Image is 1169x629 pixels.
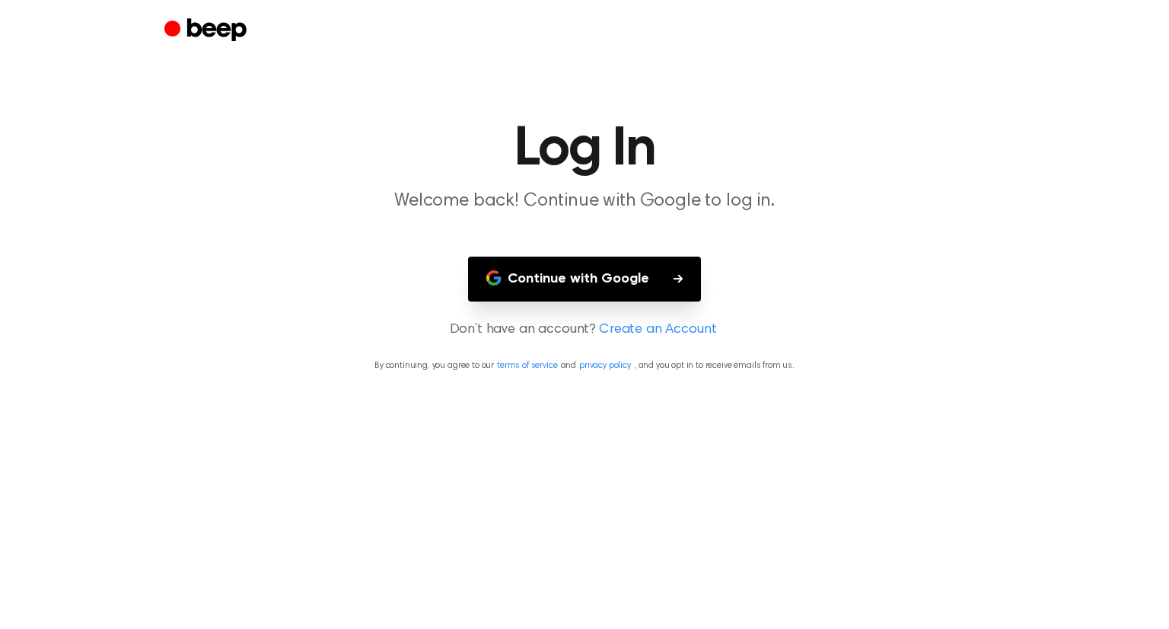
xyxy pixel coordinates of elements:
[18,359,1151,372] p: By continuing, you agree to our and , and you opt in to receive emails from us.
[164,16,250,46] a: Beep
[599,320,716,340] a: Create an Account
[497,361,557,370] a: terms of service
[292,189,877,214] p: Welcome back! Continue with Google to log in.
[195,122,974,177] h1: Log In
[468,257,701,302] button: Continue with Google
[18,320,1151,340] p: Don’t have an account?
[579,361,631,370] a: privacy policy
